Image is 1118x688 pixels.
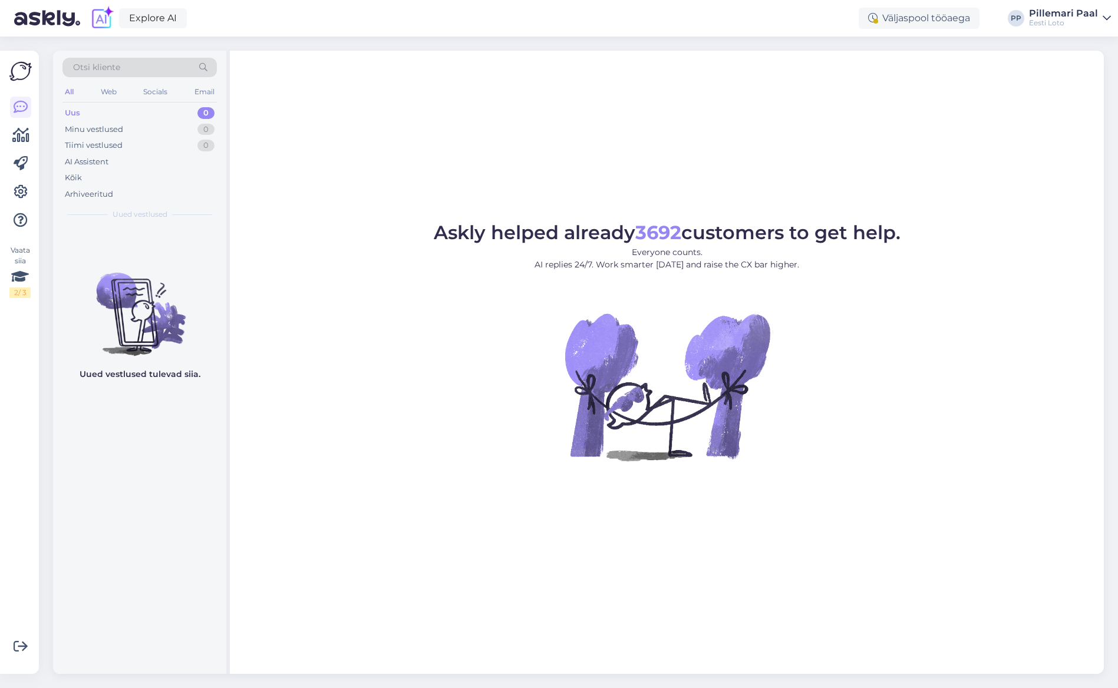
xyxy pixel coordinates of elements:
[53,252,226,358] img: No chats
[1008,10,1024,27] div: PP
[141,84,170,100] div: Socials
[113,209,167,220] span: Uued vestlused
[119,8,187,28] a: Explore AI
[1029,9,1111,28] a: Pillemari PaalEesti Loto
[197,124,215,135] div: 0
[98,84,119,100] div: Web
[90,6,114,31] img: explore-ai
[434,221,901,244] span: Askly helped already customers to get help.
[197,107,215,119] div: 0
[65,188,113,200] div: Arhiveeritud
[1029,9,1098,18] div: Pillemari Paal
[434,246,901,271] p: Everyone counts. AI replies 24/7. Work smarter [DATE] and raise the CX bar higher.
[561,280,773,492] img: No Chat active
[73,61,120,74] span: Otsi kliente
[65,172,82,184] div: Kõik
[9,245,31,298] div: Vaata siia
[65,156,108,168] div: AI Assistent
[192,84,217,100] div: Email
[1029,18,1098,28] div: Eesti Loto
[635,221,681,244] b: 3692
[65,124,123,135] div: Minu vestlused
[9,287,31,298] div: 2 / 3
[65,107,80,119] div: Uus
[65,140,123,151] div: Tiimi vestlused
[197,140,215,151] div: 0
[80,368,200,381] p: Uued vestlused tulevad siia.
[9,60,32,82] img: Askly Logo
[859,8,980,29] div: Väljaspool tööaega
[62,84,76,100] div: All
